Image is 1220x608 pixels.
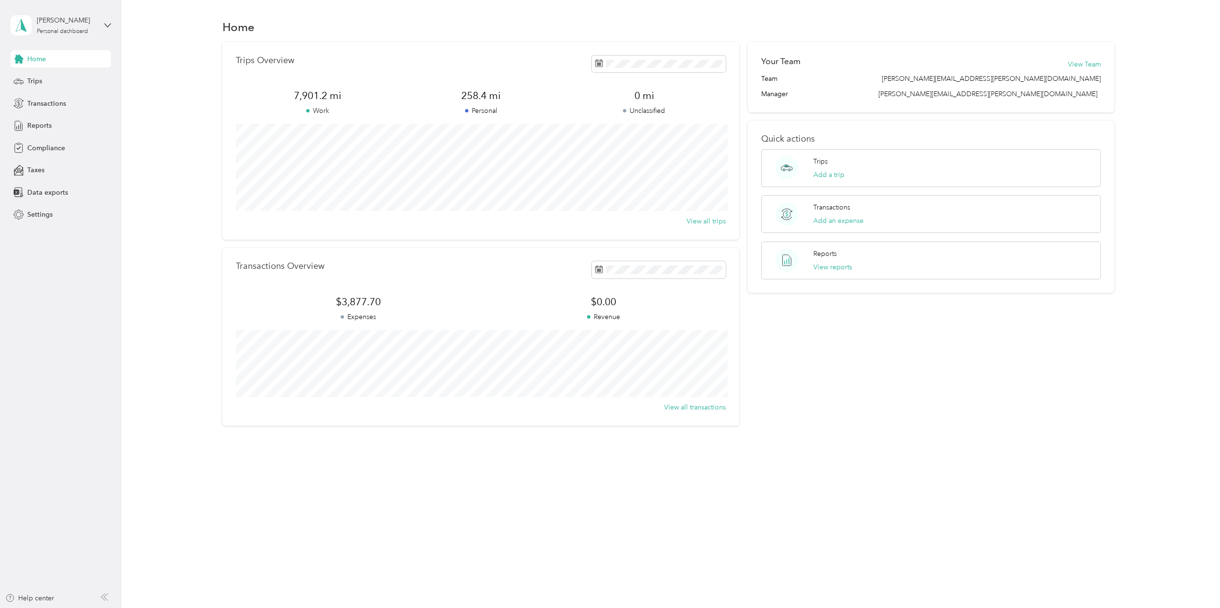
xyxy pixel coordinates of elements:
[761,55,800,67] h2: Your Team
[481,295,726,309] span: $0.00
[399,106,562,116] p: Personal
[27,165,44,175] span: Taxes
[27,54,46,64] span: Home
[236,295,481,309] span: $3,877.70
[813,216,864,226] button: Add an expense
[236,261,324,271] p: Transactions Overview
[687,216,726,226] button: View all trips
[236,312,481,322] p: Expenses
[813,262,852,272] button: View reports
[27,188,68,198] span: Data exports
[37,29,88,34] div: Personal dashboard
[813,170,844,180] button: Add a trip
[37,15,97,25] div: [PERSON_NAME]
[813,202,850,212] p: Transactions
[664,402,726,412] button: View all transactions
[222,22,255,32] h1: Home
[481,312,726,322] p: Revenue
[27,99,66,109] span: Transactions
[563,89,726,102] span: 0 mi
[1068,59,1101,69] button: View Team
[878,90,1098,98] span: [PERSON_NAME][EMAIL_ADDRESS][PERSON_NAME][DOMAIN_NAME]
[27,76,42,86] span: Trips
[5,593,54,603] button: Help center
[27,121,52,131] span: Reports
[563,106,726,116] p: Unclassified
[236,106,399,116] p: Work
[27,143,65,153] span: Compliance
[236,55,294,66] p: Trips Overview
[236,89,399,102] span: 7,901.2 mi
[399,89,562,102] span: 258.4 mi
[761,89,788,99] span: Manager
[761,134,1101,144] p: Quick actions
[1166,554,1220,608] iframe: Everlance-gr Chat Button Frame
[27,210,53,220] span: Settings
[761,74,777,84] span: Team
[882,74,1101,84] span: [PERSON_NAME][EMAIL_ADDRESS][PERSON_NAME][DOMAIN_NAME]
[813,249,837,259] p: Reports
[813,156,828,166] p: Trips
